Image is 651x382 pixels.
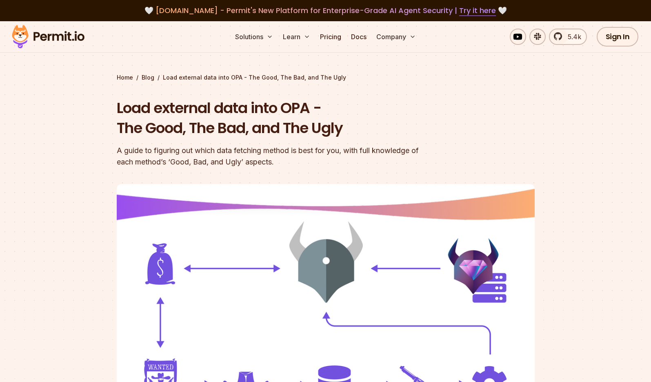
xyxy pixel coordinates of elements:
a: Sign In [597,27,639,47]
a: Try it here [459,5,496,16]
h1: Load external data into OPA - The Good, The Bad, and The Ugly [117,98,430,138]
a: Blog [142,73,154,82]
a: 5.4k [549,29,587,45]
div: / / [117,73,535,82]
span: 5.4k [563,32,581,42]
button: Company [373,29,419,45]
div: 🤍 🤍 [20,5,631,16]
a: Docs [348,29,370,45]
button: Learn [280,29,313,45]
button: Solutions [232,29,276,45]
img: Permit logo [8,23,88,51]
div: A guide to figuring out which data fetching method is best for you, with full knowledge of each m... [117,145,430,168]
span: [DOMAIN_NAME] - Permit's New Platform for Enterprise-Grade AI Agent Security | [156,5,496,16]
a: Pricing [317,29,344,45]
a: Home [117,73,133,82]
